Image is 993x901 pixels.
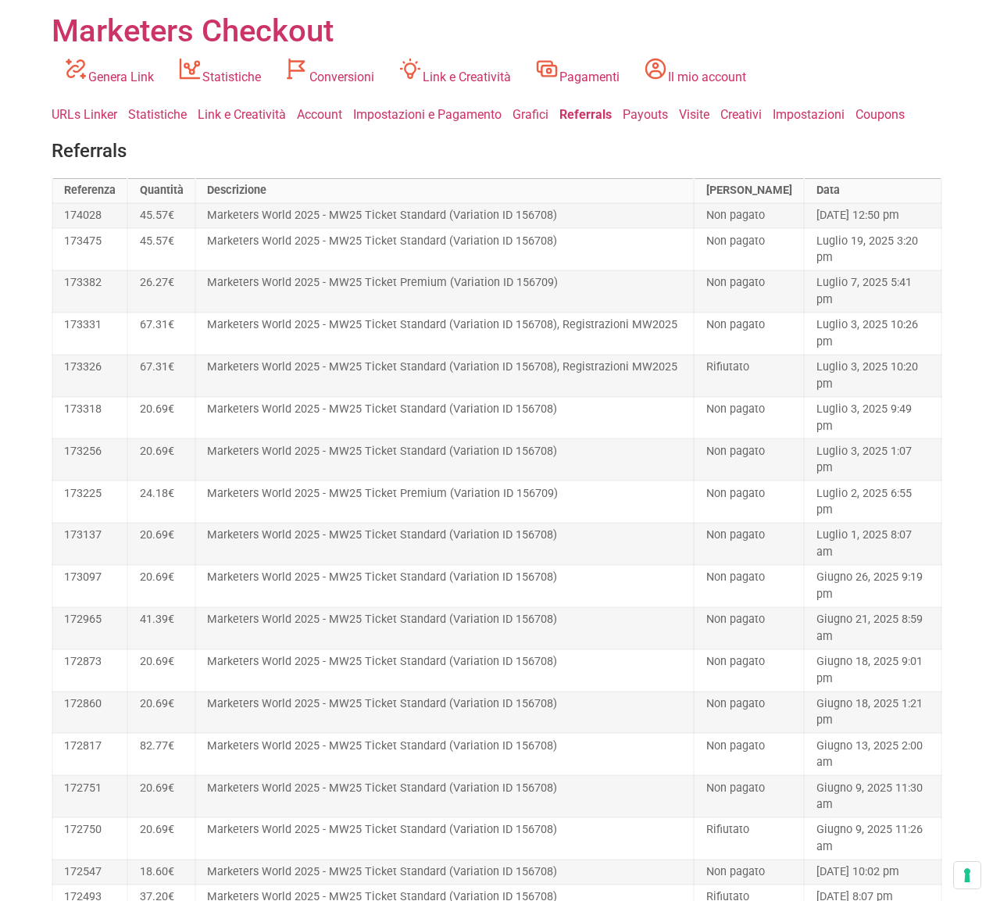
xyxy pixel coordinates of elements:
a: Account [297,107,342,122]
td: Marketers World 2025 - MW25 Ticket Premium (Variation ID 156709) [195,270,694,313]
td: Marketers World 2025 - MW25 Ticket Standard (Variation ID 156708), Registrazioni MW2025 [195,355,694,397]
td: Non pagato [694,203,804,228]
td: Non pagato [694,565,804,607]
td: 45.57€ [127,228,195,270]
a: Creativi [720,107,762,122]
td: 20.69€ [127,649,195,692]
td: Luglio 7, 2025 5:41 pm [804,270,941,313]
td: 174028 [52,203,128,228]
th: Descrizione [195,178,694,203]
td: 18.60€ [127,860,195,885]
td: 172860 [52,692,128,734]
td: Non pagato [694,228,804,270]
td: Marketers World 2025 - MW25 Ticket Standard (Variation ID 156708) [195,203,694,228]
td: 173331 [52,313,128,355]
td: [DATE] 10:02 pm [804,860,941,885]
td: 20.69€ [127,523,195,565]
a: Impostazioni [773,107,845,122]
td: 45.57€ [127,203,195,228]
a: Coupons [855,107,905,122]
td: 20.69€ [127,775,195,817]
a: Statistiche [128,107,187,122]
td: Marketers World 2025 - MW25 Ticket Standard (Variation ID 156708) [195,607,694,649]
td: Non pagato [694,860,804,885]
td: 173137 [52,523,128,565]
td: Marketers World 2025 - MW25 Ticket Standard (Variation ID 156708), Registrazioni MW2025 [195,313,694,355]
td: 173097 [52,565,128,607]
img: account.svg [643,56,668,81]
a: Marketers Checkout [52,13,334,49]
td: Luglio 3, 2025 1:07 pm [804,438,941,481]
td: 172817 [52,733,128,775]
td: Marketers World 2025 - MW25 Ticket Standard (Variation ID 156708) [195,775,694,817]
td: Giugno 21, 2025 8:59 am [804,607,941,649]
td: Non pagato [694,775,804,817]
td: Non pagato [694,523,804,565]
td: Giugno 18, 2025 1:21 pm [804,692,941,734]
td: Giugno 9, 2025 11:30 am [804,775,941,817]
td: 20.69€ [127,438,195,481]
a: Referrals [559,107,612,122]
td: Marketers World 2025 - MW25 Ticket Standard (Variation ID 156708) [195,397,694,439]
a: Visite [679,107,709,122]
td: 173475 [52,228,128,270]
td: Marketers World 2025 - MW25 Ticket Standard (Variation ID 156708) [195,523,694,565]
td: Rifiutato [694,355,804,397]
td: Luglio 3, 2025 9:49 pm [804,397,941,439]
th: Data [804,178,941,203]
td: Non pagato [694,692,804,734]
a: Grafici [513,107,548,122]
td: Non pagato [694,438,804,481]
td: Luglio 1, 2025 8:07 am [804,523,941,565]
td: Rifiutato [694,817,804,860]
td: Non pagato [694,733,804,775]
td: 173318 [52,397,128,439]
iframe: Customerly Messenger Launcher [13,840,59,887]
td: Marketers World 2025 - MW25 Ticket Standard (Variation ID 156708) [195,860,694,885]
img: conversion-2.svg [284,56,309,81]
td: Luglio 19, 2025 3:20 pm [804,228,941,270]
td: Luglio 3, 2025 10:20 pm [804,355,941,397]
td: Non pagato [694,313,804,355]
td: 24.18€ [127,481,195,523]
a: Link e Creatività [386,50,523,93]
td: 20.69€ [127,565,195,607]
a: Impostazioni e Pagamento [353,107,502,122]
img: creativity.svg [398,56,423,81]
td: 82.77€ [127,733,195,775]
td: 173256 [52,438,128,481]
td: 172873 [52,649,128,692]
td: Marketers World 2025 - MW25 Ticket Standard (Variation ID 156708) [195,649,694,692]
a: Pagamenti [523,50,631,93]
td: Giugno 18, 2025 9:01 pm [804,649,941,692]
a: URLs Linker [52,107,117,122]
img: generate-link.svg [63,56,88,81]
td: Giugno 13, 2025 2:00 am [804,733,941,775]
td: Giugno 9, 2025 11:26 am [804,817,941,860]
th: [PERSON_NAME] [694,178,804,203]
a: Il mio account [631,50,758,93]
td: 20.69€ [127,817,195,860]
td: Marketers World 2025 - MW25 Ticket Standard (Variation ID 156708) [195,565,694,607]
td: Non pagato [694,397,804,439]
td: Luglio 3, 2025 10:26 pm [804,313,941,355]
button: Le tue preferenze relative al consenso per le tecnologie di tracciamento [954,862,980,888]
td: Giugno 26, 2025 9:19 pm [804,565,941,607]
td: Luglio 2, 2025 6:55 pm [804,481,941,523]
a: Payouts [623,107,668,122]
td: Non pagato [694,649,804,692]
td: 172751 [52,775,128,817]
a: Statistiche [166,50,273,93]
th: Referenza [52,178,128,203]
td: Non pagato [694,481,804,523]
a: Link e Creatività [198,107,286,122]
h4: Referrals [52,140,942,163]
td: 41.39€ [127,607,195,649]
img: stats.svg [177,56,202,81]
td: [DATE] 12:50 pm [804,203,941,228]
td: 172965 [52,607,128,649]
td: 20.69€ [127,692,195,734]
td: 20.69€ [127,397,195,439]
th: Quantità [127,178,195,203]
td: 67.31€ [127,355,195,397]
